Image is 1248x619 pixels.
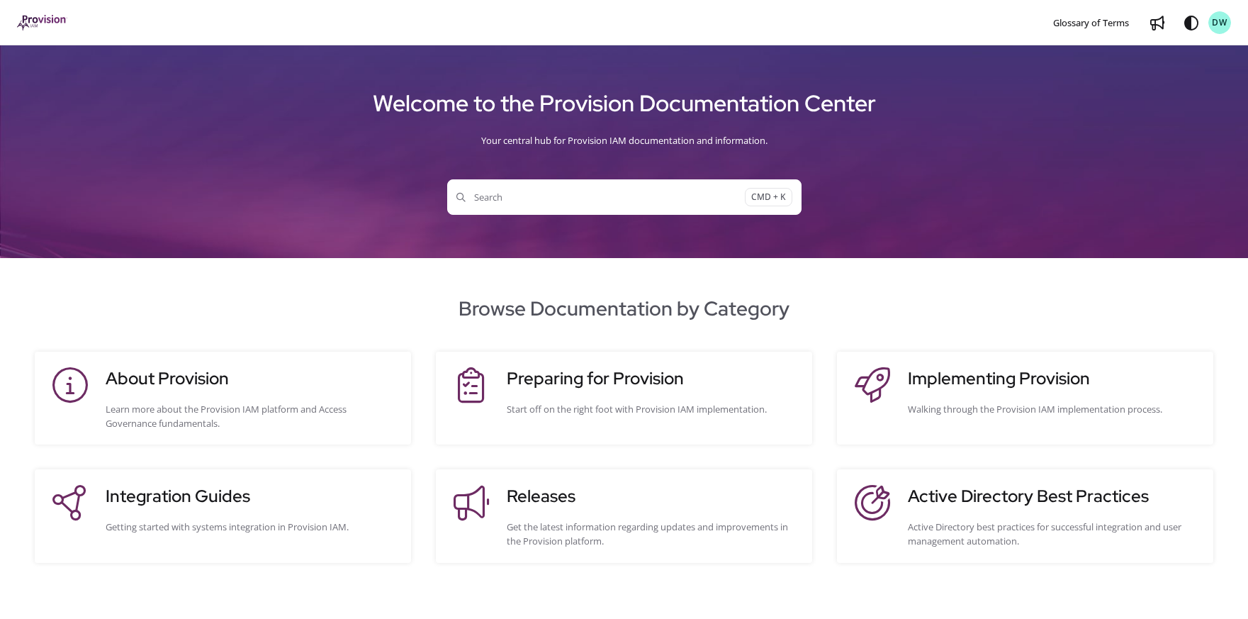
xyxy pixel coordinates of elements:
h3: Active Directory Best Practices [908,484,1199,509]
h2: Browse Documentation by Category [17,294,1231,323]
div: Getting started with systems integration in Provision IAM. [106,520,397,534]
span: Glossary of Terms [1053,16,1129,29]
button: SearchCMD + K [447,179,802,215]
div: Your central hub for Provision IAM documentation and information. [17,123,1231,158]
div: Get the latest information regarding updates and improvements in the Provision platform. [507,520,798,548]
button: Theme options [1180,11,1203,34]
div: Learn more about the Provision IAM platform and Access Governance fundamentals. [106,402,397,430]
span: DW [1212,16,1227,30]
div: Start off on the right foot with Provision IAM implementation. [507,402,798,416]
div: Walking through the Provision IAM implementation process. [908,402,1199,416]
a: Implementing ProvisionWalking through the Provision IAM implementation process. [851,366,1199,430]
h3: Integration Guides [106,484,397,509]
button: DW [1208,11,1231,34]
h1: Welcome to the Provision Documentation Center [17,84,1231,123]
a: ReleasesGet the latest information regarding updates and improvements in the Provision platform. [450,484,798,548]
a: Active Directory Best PracticesActive Directory best practices for successful integration and use... [851,484,1199,548]
h3: Implementing Provision [908,366,1199,391]
h3: Releases [507,484,798,509]
span: Search [456,190,745,204]
h3: Preparing for Provision [507,366,798,391]
a: Project logo [17,15,67,31]
h3: About Provision [106,366,397,391]
a: About ProvisionLearn more about the Provision IAM platform and Access Governance fundamentals. [49,366,397,430]
span: CMD + K [745,188,792,207]
a: Preparing for ProvisionStart off on the right foot with Provision IAM implementation. [450,366,798,430]
a: Whats new [1146,11,1169,34]
div: Active Directory best practices for successful integration and user management automation. [908,520,1199,548]
a: Integration GuidesGetting started with systems integration in Provision IAM. [49,484,397,548]
img: brand logo [17,15,67,30]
